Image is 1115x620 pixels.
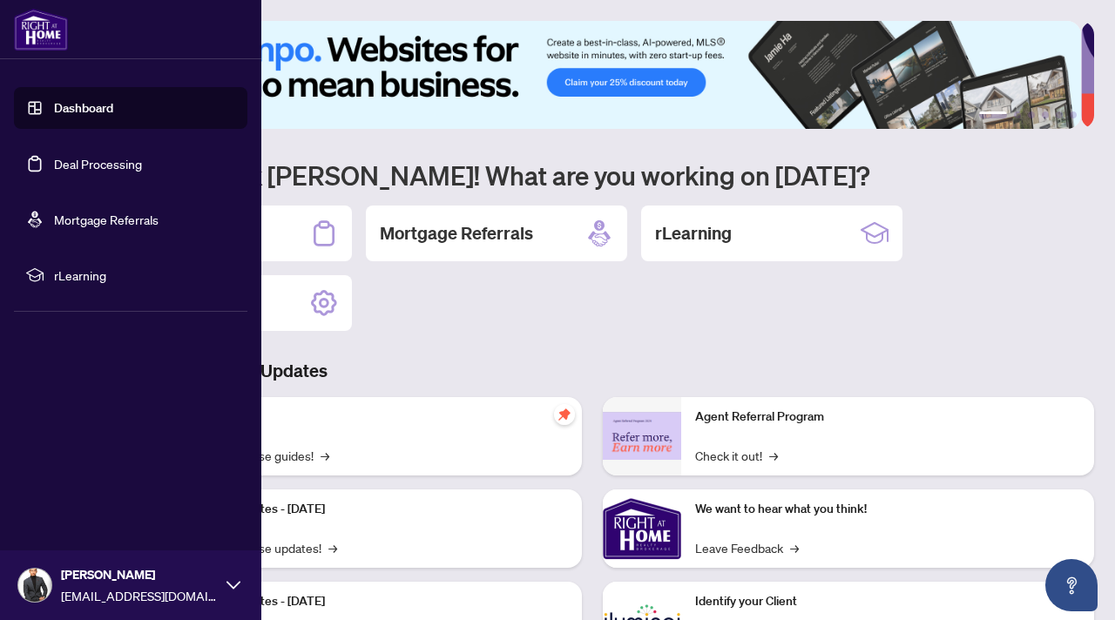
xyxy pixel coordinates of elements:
[1056,111,1063,118] button: 5
[695,592,1080,611] p: Identify your Client
[1014,111,1021,118] button: 2
[695,408,1080,427] p: Agent Referral Program
[328,538,337,557] span: →
[790,538,799,557] span: →
[61,586,218,605] span: [EMAIL_ADDRESS][DOMAIN_NAME]
[14,9,68,51] img: logo
[91,158,1094,192] h1: Welcome back [PERSON_NAME]! What are you working on [DATE]?
[183,500,568,519] p: Platform Updates - [DATE]
[54,156,142,172] a: Deal Processing
[1042,111,1049,118] button: 4
[54,100,113,116] a: Dashboard
[380,221,533,246] h2: Mortgage Referrals
[979,111,1007,118] button: 1
[603,489,681,568] img: We want to hear what you think!
[655,221,732,246] h2: rLearning
[54,266,235,285] span: rLearning
[61,565,218,584] span: [PERSON_NAME]
[18,569,51,602] img: Profile Icon
[91,359,1094,383] h3: Brokerage & Industry Updates
[1070,111,1077,118] button: 6
[1028,111,1035,118] button: 3
[183,408,568,427] p: Self-Help
[54,212,159,227] a: Mortgage Referrals
[1045,559,1098,611] button: Open asap
[183,592,568,611] p: Platform Updates - [DATE]
[603,412,681,460] img: Agent Referral Program
[695,500,1080,519] p: We want to hear what you think!
[91,21,1081,129] img: Slide 0
[695,446,778,465] a: Check it out!→
[769,446,778,465] span: →
[554,404,575,425] span: pushpin
[695,538,799,557] a: Leave Feedback→
[321,446,329,465] span: →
